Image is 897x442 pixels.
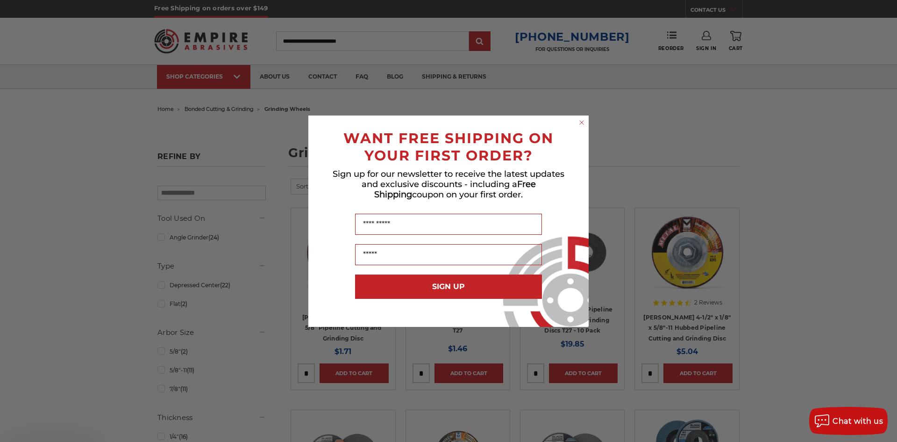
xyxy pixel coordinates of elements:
[355,275,542,299] button: SIGN UP
[355,244,542,265] input: Email
[343,130,554,164] span: WANT FREE SHIPPING ON YOUR FIRST ORDER?
[577,118,586,127] button: Close dialog
[833,417,883,426] span: Chat with us
[809,407,888,435] button: Chat with us
[374,179,536,200] span: Free Shipping
[333,169,564,200] span: Sign up for our newsletter to receive the latest updates and exclusive discounts - including a co...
